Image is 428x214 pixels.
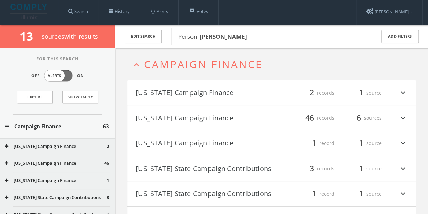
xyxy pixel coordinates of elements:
div: records [294,112,334,124]
button: [US_STATE] State Campaign Contributions [136,163,272,174]
span: 1 [356,87,366,99]
button: Campaign Finance [5,122,103,130]
button: [US_STATE] Campaign Finance [5,177,107,184]
span: 1 [107,177,109,184]
div: source [341,163,382,174]
span: 46 [302,112,317,124]
i: expand_more [399,87,407,99]
button: [US_STATE] Campaign Finance [136,138,272,149]
i: expand_more [399,112,407,124]
span: 2 [307,87,317,99]
span: For This Search [31,56,84,62]
span: 3 [307,162,317,174]
span: 1 [309,188,319,200]
span: 46 [104,160,109,167]
span: 63 [103,122,109,130]
div: records [294,87,334,99]
button: [US_STATE] Campaign Finance [136,112,272,124]
span: Person [178,33,247,40]
span: On [77,73,84,79]
span: 3 [107,194,109,201]
button: [US_STATE] State Campaign Contributions [5,194,107,201]
i: expand_more [399,138,407,149]
span: 1 [309,137,319,149]
i: expand_more [399,188,407,200]
div: records [294,163,334,174]
button: [US_STATE] Campaign Finance [5,160,104,167]
span: source s with results [42,32,98,40]
span: 6 [354,112,364,124]
i: expand_more [399,163,407,174]
button: Show Empty [62,91,98,103]
button: Add Filters [381,30,419,43]
div: sources [341,112,382,124]
div: source [341,188,382,200]
span: 2 [107,143,109,150]
span: 1 [356,188,366,200]
i: expand_less [132,60,141,70]
a: Export [17,91,53,103]
span: 1 [356,162,366,174]
span: 13 [20,28,39,44]
div: source [341,87,382,99]
div: source [341,138,382,149]
button: [US_STATE] State Campaign Contributions [136,188,272,200]
img: illumis [10,4,48,19]
span: Off [31,73,40,79]
div: record [294,188,334,200]
button: [US_STATE] Campaign Finance [5,143,107,150]
span: 1 [356,137,366,149]
span: Campaign Finance [144,57,263,71]
div: record [294,138,334,149]
button: expand_lessCampaign Finance [132,59,416,70]
button: [US_STATE] Campaign Finance [136,87,272,99]
b: [PERSON_NAME] [200,33,247,40]
button: Edit Search [125,30,162,43]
